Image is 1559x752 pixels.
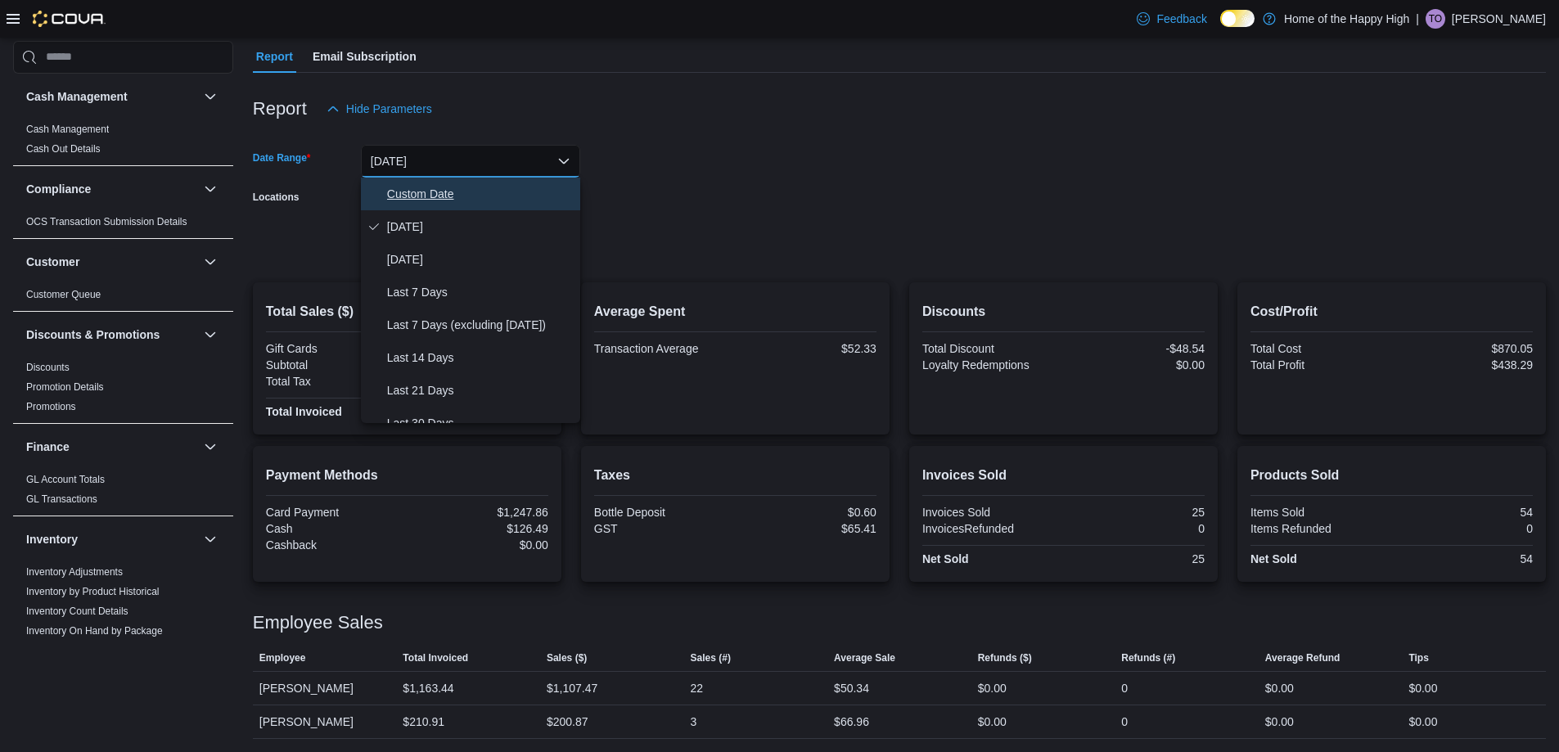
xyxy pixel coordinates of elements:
div: Select listbox [361,178,580,423]
a: Promotion Details [26,381,104,393]
div: $1,163.44 [403,678,453,698]
button: Compliance [26,181,197,197]
button: Cash Management [26,88,197,105]
button: Customer [201,252,220,272]
h3: Employee Sales [253,613,383,633]
span: Customer Queue [26,288,101,301]
span: Average Sale [834,651,895,664]
div: $210.91 [403,712,444,732]
span: Last 21 Days [387,381,574,400]
span: TO [1429,9,1442,29]
h2: Taxes [594,466,876,485]
label: Date Range [253,151,311,164]
div: $1,107.47 [547,678,597,698]
div: Subtotal [266,358,404,371]
div: $50.34 [834,678,869,698]
div: $0.00 [1265,678,1294,698]
h2: Payment Methods [266,466,548,485]
h2: Cost/Profit [1250,302,1533,322]
div: $1,247.86 [410,506,548,519]
input: Dark Mode [1220,10,1255,27]
div: Discounts & Promotions [13,358,233,423]
button: [DATE] [361,145,580,178]
a: Inventory Count Details [26,606,128,617]
img: Cova [33,11,106,27]
div: Total Profit [1250,358,1389,371]
div: Invoices Sold [922,506,1061,519]
div: [PERSON_NAME] [253,672,397,705]
div: Transaction Average [594,342,732,355]
div: Talia Ottahal [1426,9,1445,29]
div: Total Tax [266,375,404,388]
a: GL Account Totals [26,474,105,485]
div: 0 [1121,712,1128,732]
div: $0.00 [1408,678,1437,698]
strong: Net Sold [922,552,969,565]
div: Total Discount [922,342,1061,355]
span: Report [256,40,293,73]
h3: Finance [26,439,70,455]
div: $438.29 [1395,358,1533,371]
div: Bottle Deposit [594,506,732,519]
a: Inventory by Product Historical [26,586,160,597]
span: Cash Management [26,123,109,136]
div: 22 [691,678,704,698]
button: Finance [26,439,197,455]
div: 25 [1066,506,1205,519]
div: $0.00 [1066,358,1205,371]
div: Finance [13,470,233,516]
div: $0.00 [978,712,1007,732]
button: Discounts & Promotions [26,326,197,343]
div: $52.33 [738,342,876,355]
span: [DATE] [387,217,574,236]
button: Inventory [201,529,220,549]
div: $0.00 [978,678,1007,698]
div: $0.00 [1265,712,1294,732]
span: Last 14 Days [387,348,574,367]
div: $0.60 [738,506,876,519]
span: [DATE] [387,250,574,269]
div: 0 [1395,522,1533,535]
span: Promotion Details [26,381,104,394]
span: Sales ($) [547,651,587,664]
button: Inventory [26,531,197,547]
div: $66.96 [834,712,869,732]
span: Inventory On Hand by Package [26,624,163,637]
div: Gift Cards [266,342,404,355]
span: Last 7 Days [387,282,574,302]
span: Last 30 Days [387,413,574,433]
div: 0 [1121,678,1128,698]
span: Sales (#) [691,651,731,664]
div: [PERSON_NAME] [253,705,397,738]
span: Discounts [26,361,70,374]
div: $126.49 [410,522,548,535]
span: Inventory Adjustments [26,565,123,579]
div: Items Refunded [1250,522,1389,535]
div: InvoicesRefunded [922,522,1061,535]
h2: Invoices Sold [922,466,1205,485]
span: Total Invoiced [403,651,468,664]
span: Average Refund [1265,651,1340,664]
span: Hide Parameters [346,101,432,117]
div: 25 [1066,552,1205,565]
span: Inventory by Product Historical [26,585,160,598]
div: Loyalty Redemptions [922,358,1061,371]
p: Home of the Happy High [1284,9,1409,29]
span: Dark Mode [1220,27,1221,28]
p: [PERSON_NAME] [1452,9,1546,29]
div: 54 [1395,506,1533,519]
button: Finance [201,437,220,457]
span: Inventory Count Details [26,605,128,618]
div: Customer [13,285,233,311]
div: Cashback [266,538,404,552]
strong: Net Sold [1250,552,1297,565]
h2: Discounts [922,302,1205,322]
h3: Cash Management [26,88,128,105]
span: GL Transactions [26,493,97,506]
div: 54 [1395,552,1533,565]
p: | [1416,9,1419,29]
div: $200.87 [547,712,588,732]
a: Promotions [26,401,76,412]
h3: Customer [26,254,79,270]
div: Compliance [13,212,233,238]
